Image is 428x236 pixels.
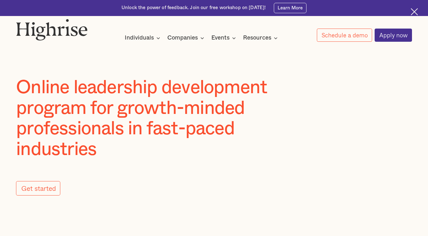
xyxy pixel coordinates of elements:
div: Unlock the power of feedback. Join our free workshop on [DATE]! [122,5,266,11]
div: Companies [167,34,198,42]
a: Learn More [274,3,306,13]
div: Events [211,34,238,42]
h1: Online leadership development program for growth-minded professionals in fast-paced industries [16,78,305,160]
div: Individuals [125,34,154,42]
div: Companies [167,34,206,42]
a: Apply now [375,29,412,42]
img: Cross icon [411,8,418,15]
div: Individuals [125,34,162,42]
a: Get started [16,181,60,195]
div: Resources [243,34,279,42]
div: Resources [243,34,271,42]
div: Events [211,34,230,42]
a: Schedule a demo [317,29,372,42]
img: Highrise logo [16,19,88,40]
